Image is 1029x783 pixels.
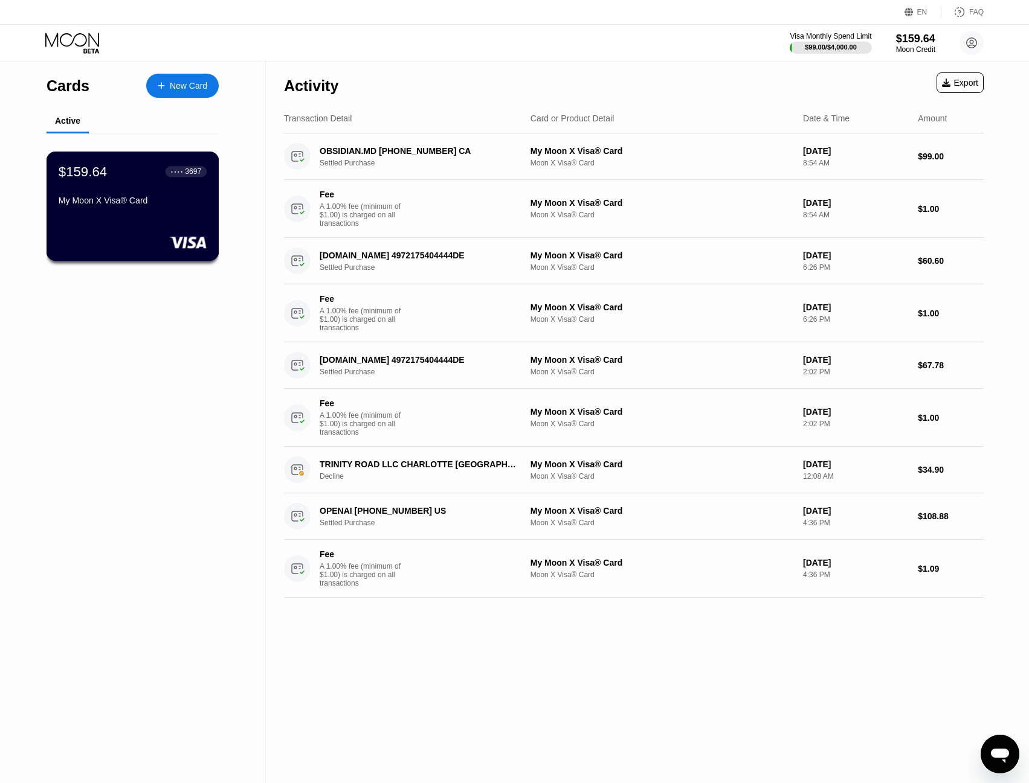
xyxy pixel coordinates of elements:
[531,263,793,272] div: Moon X Visa® Card
[320,190,404,199] div: Fee
[320,368,533,376] div: Settled Purchase
[531,420,793,428] div: Moon X Visa® Card
[55,116,80,126] div: Active
[531,570,793,579] div: Moon X Visa® Card
[320,307,410,332] div: A 1.00% fee (minimum of $1.00) is charged on all transactions
[937,72,984,93] div: Export
[918,256,984,266] div: $60.60
[531,315,793,324] div: Moon X Visa® Card
[531,113,614,123] div: Card or Product Detail
[320,294,404,304] div: Fee
[284,133,984,180] div: OBSIDIAN.MD [PHONE_NUMBER] CASettled PurchaseMy Moon X Visa® CardMoon X Visa® Card[DATE]8:54 AM$9...
[803,211,908,219] div: 8:54 AM
[531,472,793,481] div: Moon X Visa® Card
[790,32,871,54] div: Visa Monthly Spend Limit$99.00/$4,000.00
[320,398,404,408] div: Fee
[284,77,338,95] div: Activity
[896,33,935,45] div: $159.64
[320,562,410,587] div: A 1.00% fee (minimum of $1.00) is charged on all transactions
[320,251,518,260] div: [DOMAIN_NAME] 4972175404444DE
[531,198,793,208] div: My Moon X Visa® Card
[170,81,207,91] div: New Card
[803,459,908,469] div: [DATE]
[803,420,908,428] div: 2:02 PM
[59,164,107,179] div: $159.64
[531,251,793,260] div: My Moon X Visa® Card
[320,472,533,481] div: Decline
[531,368,793,376] div: Moon X Visa® Card
[284,389,984,447] div: FeeA 1.00% fee (minimum of $1.00) is charged on all transactionsMy Moon X Visa® CardMoon X Visa® ...
[803,251,908,260] div: [DATE]
[320,159,533,167] div: Settled Purchase
[284,113,352,123] div: Transaction Detail
[284,493,984,540] div: OPENAI [PHONE_NUMBER] USSettled PurchaseMy Moon X Visa® CardMoon X Visa® Card[DATE]4:36 PM$108.88
[284,238,984,284] div: [DOMAIN_NAME] 4972175404444DESettled PurchaseMy Moon X Visa® CardMoon X Visa® Card[DATE]6:26 PM$6...
[918,113,947,123] div: Amount
[531,506,793,516] div: My Moon X Visa® Card
[918,511,984,521] div: $108.88
[981,735,1019,773] iframe: Кнопка запуска окна обмена сообщениями
[146,74,219,98] div: New Card
[531,211,793,219] div: Moon X Visa® Card
[284,284,984,342] div: FeeA 1.00% fee (minimum of $1.00) is charged on all transactionsMy Moon X Visa® CardMoon X Visa® ...
[531,558,793,567] div: My Moon X Visa® Card
[531,302,793,312] div: My Moon X Visa® Card
[531,519,793,527] div: Moon X Visa® Card
[320,411,410,436] div: A 1.00% fee (minimum of $1.00) is charged on all transactions
[917,8,927,16] div: EN
[805,43,857,51] div: $99.00 / $4,000.00
[284,447,984,493] div: TRINITY ROAD LLC CHARLOTTE [GEOGRAPHIC_DATA]DeclineMy Moon X Visa® CardMoon X Visa® Card[DATE]12:...
[905,6,941,18] div: EN
[47,152,218,260] div: $159.64● ● ● ●3697My Moon X Visa® Card
[803,263,908,272] div: 6:26 PM
[284,342,984,389] div: [DOMAIN_NAME] 4972175404444DESettled PurchaseMy Moon X Visa® CardMoon X Visa® Card[DATE]2:02 PM$6...
[531,146,793,156] div: My Moon X Visa® Card
[918,152,984,161] div: $99.00
[803,146,908,156] div: [DATE]
[531,459,793,469] div: My Moon X Visa® Card
[803,407,908,417] div: [DATE]
[941,6,984,18] div: FAQ
[320,202,410,228] div: A 1.00% fee (minimum of $1.00) is charged on all transactions
[918,465,984,475] div: $34.90
[969,8,984,16] div: FAQ
[803,113,850,123] div: Date & Time
[320,459,518,469] div: TRINITY ROAD LLC CHARLOTTE [GEOGRAPHIC_DATA]
[531,407,793,417] div: My Moon X Visa® Card
[803,472,908,481] div: 12:08 AM
[803,558,908,567] div: [DATE]
[284,540,984,598] div: FeeA 1.00% fee (minimum of $1.00) is charged on all transactionsMy Moon X Visa® CardMoon X Visa® ...
[803,570,908,579] div: 4:36 PM
[803,368,908,376] div: 2:02 PM
[803,302,908,312] div: [DATE]
[803,315,908,324] div: 6:26 PM
[803,198,908,208] div: [DATE]
[918,413,984,423] div: $1.00
[803,355,908,365] div: [DATE]
[320,146,518,156] div: OBSIDIAN.MD [PHONE_NUMBER] CA
[918,564,984,574] div: $1.09
[320,549,404,559] div: Fee
[47,77,89,95] div: Cards
[896,45,935,54] div: Moon Credit
[803,506,908,516] div: [DATE]
[803,159,908,167] div: 8:54 AM
[531,159,793,167] div: Moon X Visa® Card
[320,519,533,527] div: Settled Purchase
[896,33,935,54] div: $159.64Moon Credit
[918,308,984,318] div: $1.00
[171,170,183,173] div: ● ● ● ●
[320,263,533,272] div: Settled Purchase
[284,180,984,238] div: FeeA 1.00% fee (minimum of $1.00) is charged on all transactionsMy Moon X Visa® CardMoon X Visa® ...
[531,355,793,365] div: My Moon X Visa® Card
[918,360,984,370] div: $67.78
[918,204,984,214] div: $1.00
[185,167,201,176] div: 3697
[790,32,871,40] div: Visa Monthly Spend Limit
[942,78,978,88] div: Export
[320,355,518,365] div: [DOMAIN_NAME] 4972175404444DE
[320,506,518,516] div: OPENAI [PHONE_NUMBER] US
[803,519,908,527] div: 4:36 PM
[59,196,207,205] div: My Moon X Visa® Card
